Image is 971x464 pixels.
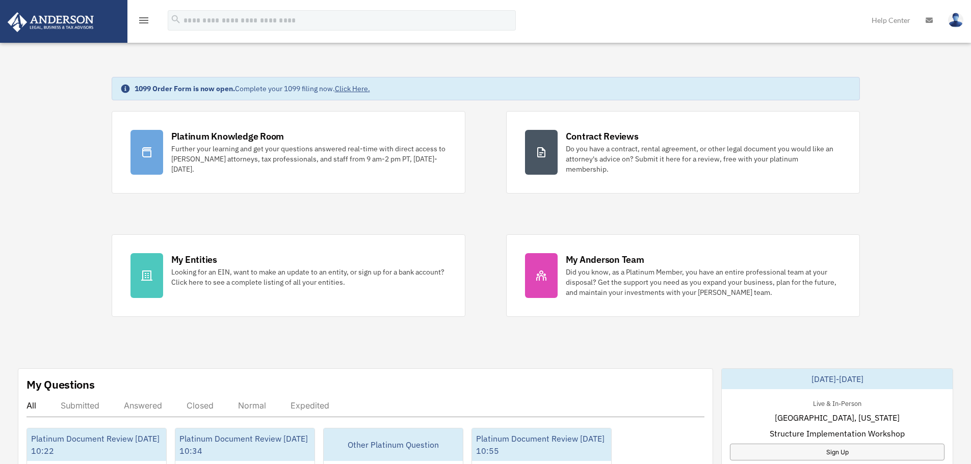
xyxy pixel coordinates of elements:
[335,84,370,93] a: Click Here.
[324,428,463,461] div: Other Platinum Question
[566,144,841,174] div: Do you have a contract, rental agreement, or other legal document you would like an attorney's ad...
[472,428,611,461] div: Platinum Document Review [DATE] 10:55
[187,400,214,411] div: Closed
[805,397,870,408] div: Live & In-Person
[948,13,963,28] img: User Pic
[135,84,235,93] strong: 1099 Order Form is now open.
[506,234,860,317] a: My Anderson Team Did you know, as a Platinum Member, you have an entire professional team at your...
[27,377,95,392] div: My Questions
[171,130,284,143] div: Platinum Knowledge Room
[566,267,841,297] div: Did you know, as a Platinum Member, you have an entire professional team at your disposal? Get th...
[135,84,370,94] div: Complete your 1099 filing now.
[5,12,97,32] img: Anderson Advisors Platinum Portal
[138,14,150,26] i: menu
[171,253,217,266] div: My Entities
[27,400,36,411] div: All
[238,400,266,411] div: Normal
[722,369,953,389] div: [DATE]-[DATE]
[566,253,644,266] div: My Anderson Team
[124,400,162,411] div: Answered
[138,18,150,26] a: menu
[730,444,944,460] a: Sign Up
[61,400,99,411] div: Submitted
[506,111,860,194] a: Contract Reviews Do you have a contract, rental agreement, or other legal document you would like...
[171,267,447,287] div: Looking for an EIN, want to make an update to an entity, or sign up for a bank account? Click her...
[170,14,181,25] i: search
[770,427,905,440] span: Structure Implementation Workshop
[775,412,900,424] span: [GEOGRAPHIC_DATA], [US_STATE]
[27,428,166,461] div: Platinum Document Review [DATE] 10:22
[566,130,639,143] div: Contract Reviews
[291,400,329,411] div: Expedited
[175,428,314,461] div: Platinum Document Review [DATE] 10:34
[112,111,465,194] a: Platinum Knowledge Room Further your learning and get your questions answered real-time with dire...
[112,234,465,317] a: My Entities Looking for an EIN, want to make an update to an entity, or sign up for a bank accoun...
[171,144,447,174] div: Further your learning and get your questions answered real-time with direct access to [PERSON_NAM...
